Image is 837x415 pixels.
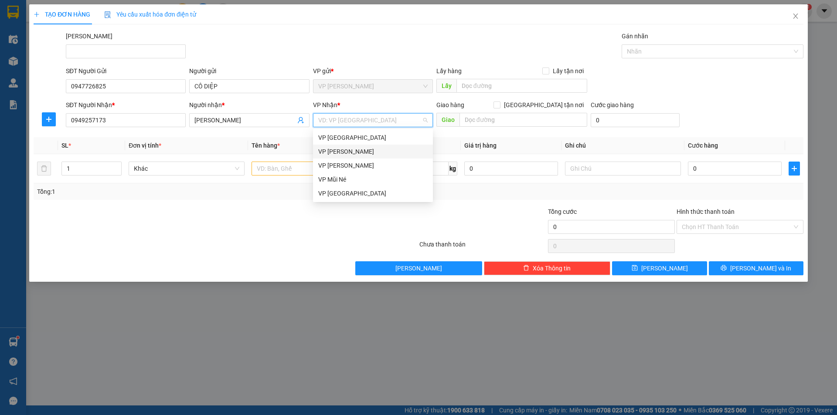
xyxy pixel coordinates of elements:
[395,263,442,273] span: [PERSON_NAME]
[83,7,172,28] div: VP [GEOGRAPHIC_DATA]
[42,112,56,126] button: plus
[632,265,638,272] span: save
[189,100,309,110] div: Người nhận
[66,33,112,40] label: Mã ĐH
[37,162,51,175] button: delete
[318,175,428,184] div: VP Mũi Né
[549,66,587,76] span: Lấy tận nơi
[318,147,428,156] div: VP [PERSON_NAME]
[484,261,611,275] button: deleteXóa Thông tin
[313,186,433,200] div: VP chợ Mũi Né
[523,265,529,272] span: delete
[318,80,428,93] span: VP Phan Thiết
[730,263,791,273] span: [PERSON_NAME] và In
[436,67,462,74] span: Lấy hàng
[313,131,433,145] div: VP Nha Trang
[7,7,77,28] div: VP [PERSON_NAME]
[789,165,800,172] span: plus
[464,142,497,149] span: Giá trị hàng
[641,263,688,273] span: [PERSON_NAME]
[565,162,681,175] input: Ghi Chú
[500,100,587,110] span: [GEOGRAPHIC_DATA] tận nơi
[252,142,280,149] span: Tên hàng
[677,208,735,215] label: Hình thức thanh toán
[721,265,727,272] span: printer
[318,133,428,142] div: VP [GEOGRAPHIC_DATA]
[533,263,571,273] span: Xóa Thông tin
[789,162,800,175] button: plus
[313,66,433,76] div: VP gửi
[436,113,459,127] span: Giao
[355,261,482,275] button: [PERSON_NAME]
[66,66,186,76] div: SĐT Người Gửi
[561,137,684,154] th: Ghi chú
[297,117,304,124] span: user-add
[104,11,196,18] span: Yêu cầu xuất hóa đơn điện tử
[591,113,680,127] input: Cước giao hàng
[783,4,808,29] button: Close
[318,161,428,170] div: VP [PERSON_NAME]
[189,66,309,76] div: Người gửi
[418,240,547,255] div: Chưa thanh toán
[134,162,239,175] span: Khác
[42,116,55,123] span: plus
[61,142,68,149] span: SL
[436,79,456,93] span: Lấy
[792,13,799,20] span: close
[612,261,707,275] button: save[PERSON_NAME]
[456,79,587,93] input: Dọc đường
[83,28,172,39] div: PHƯƠNG THẢO NT
[7,28,77,39] div: ĐẦM SEN
[436,101,464,108] span: Giao hàng
[313,172,433,186] div: VP Mũi Né
[37,187,323,196] div: Tổng: 1
[591,101,634,108] label: Cước giao hàng
[7,8,21,17] span: Gửi:
[66,100,186,110] div: SĐT Người Nhận
[104,11,111,18] img: icon
[548,208,577,215] span: Tổng cước
[129,142,161,149] span: Đơn vị tính
[252,162,367,175] input: VD: Bàn, Ghế
[318,189,428,198] div: VP [GEOGRAPHIC_DATA]
[66,44,186,58] input: Mã ĐH
[688,142,718,149] span: Cước hàng
[622,33,648,40] label: Gán nhãn
[34,11,40,17] span: plus
[709,261,803,275] button: printer[PERSON_NAME] và In
[464,162,558,175] input: 0
[83,39,172,51] div: 0905989870
[7,56,78,67] div: 70.000
[449,162,457,175] span: kg
[7,57,20,66] span: CR :
[313,145,433,159] div: VP Phạm Ngũ Lão
[313,101,337,108] span: VP Nhận
[83,8,104,17] span: Nhận:
[313,159,433,172] div: VP Phan Thiết
[34,11,90,18] span: TẠO ĐƠN HÀNG
[459,113,587,127] input: Dọc đường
